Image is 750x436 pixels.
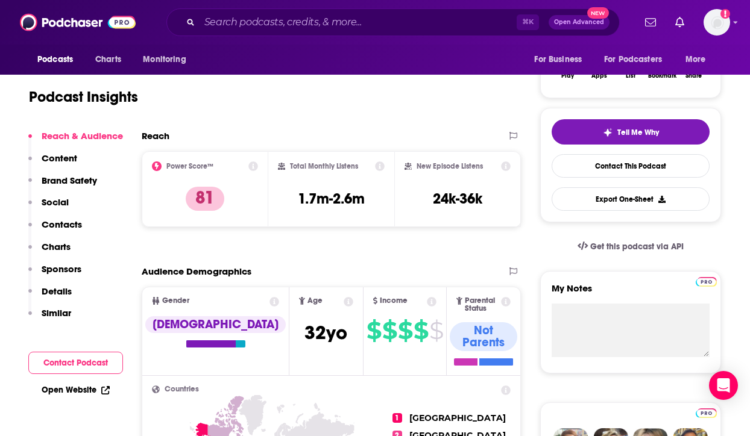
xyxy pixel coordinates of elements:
span: Logged in as Marketing09 [704,9,730,36]
h2: Audience Demographics [142,266,251,277]
p: Content [42,152,77,164]
button: Charts [28,241,71,263]
a: Show notifications dropdown [640,12,661,33]
span: $ [367,321,381,340]
p: 81 [186,187,224,211]
p: Contacts [42,219,82,230]
span: Countries [165,385,199,393]
div: Play [561,72,574,79]
span: Income [380,297,408,305]
input: Search podcasts, credits, & more... [200,13,517,32]
button: open menu [677,48,721,71]
div: List [626,72,635,79]
button: Sponsors [28,263,81,285]
button: Content [28,152,77,175]
span: New [587,7,609,19]
a: Show notifications dropdown [670,12,689,33]
div: Share [685,72,702,79]
span: $ [429,321,443,340]
button: Similar [28,307,71,329]
button: open menu [596,48,679,71]
span: Open Advanced [554,19,604,25]
img: Podchaser Pro [696,408,717,418]
h2: Power Score™ [166,162,213,170]
button: Details [28,285,72,308]
svg: Add a profile image [720,9,730,19]
label: My Notes [552,282,710,304]
button: Brand Safety [28,175,97,197]
h2: Total Monthly Listens [290,162,358,170]
button: open menu [526,48,597,71]
p: Similar [42,307,71,319]
button: Contact Podcast [28,352,123,374]
a: Pro website [696,406,717,418]
div: Bookmark [648,72,676,79]
button: open menu [134,48,201,71]
button: Social [28,196,69,219]
span: 32 yo [304,321,347,344]
a: Pro website [696,275,717,287]
h3: 1.7m-2.6m [298,190,365,208]
span: Charts [95,51,121,68]
div: Not Parents [450,322,517,351]
div: [DEMOGRAPHIC_DATA] [145,316,286,333]
button: Export One-Sheet [552,187,710,211]
button: open menu [29,48,89,71]
span: Podcasts [37,51,73,68]
h2: Reach [142,130,169,142]
button: Show profile menu [704,9,730,36]
span: For Business [534,51,582,68]
span: [GEOGRAPHIC_DATA] [409,413,506,423]
span: Tell Me Why [617,128,659,137]
p: Charts [42,241,71,252]
span: $ [398,321,412,340]
p: Reach & Audience [42,130,123,142]
img: Podchaser Pro [696,277,717,287]
span: Parental Status [465,297,499,313]
div: Apps [591,72,607,79]
span: Gender [162,297,189,305]
a: Contact This Podcast [552,154,710,178]
a: Charts [87,48,128,71]
img: Podchaser - Follow, Share and Rate Podcasts [20,11,136,34]
p: Sponsors [42,263,81,275]
span: $ [382,321,397,340]
h2: New Episode Listens [417,162,483,170]
a: Get this podcast via API [568,232,693,261]
h1: Podcast Insights [29,88,138,106]
span: 1 [392,413,402,423]
button: tell me why sparkleTell Me Why [552,119,710,145]
img: User Profile [704,9,730,36]
button: Reach & Audience [28,130,123,152]
span: Get this podcast via API [590,241,684,252]
span: ⌘ K [517,14,539,30]
span: More [685,51,706,68]
img: tell me why sparkle [603,128,613,137]
div: Open Intercom Messenger [709,371,738,400]
button: Contacts [28,219,82,241]
span: Monitoring [143,51,186,68]
p: Brand Safety [42,175,97,186]
span: $ [414,321,428,340]
h3: 24k-36k [433,190,482,208]
div: Search podcasts, credits, & more... [166,8,620,36]
a: Open Website [42,385,110,395]
span: For Podcasters [604,51,662,68]
button: Open AdvancedNew [549,15,610,30]
span: Age [307,297,323,305]
p: Social [42,196,69,208]
p: Details [42,285,72,297]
